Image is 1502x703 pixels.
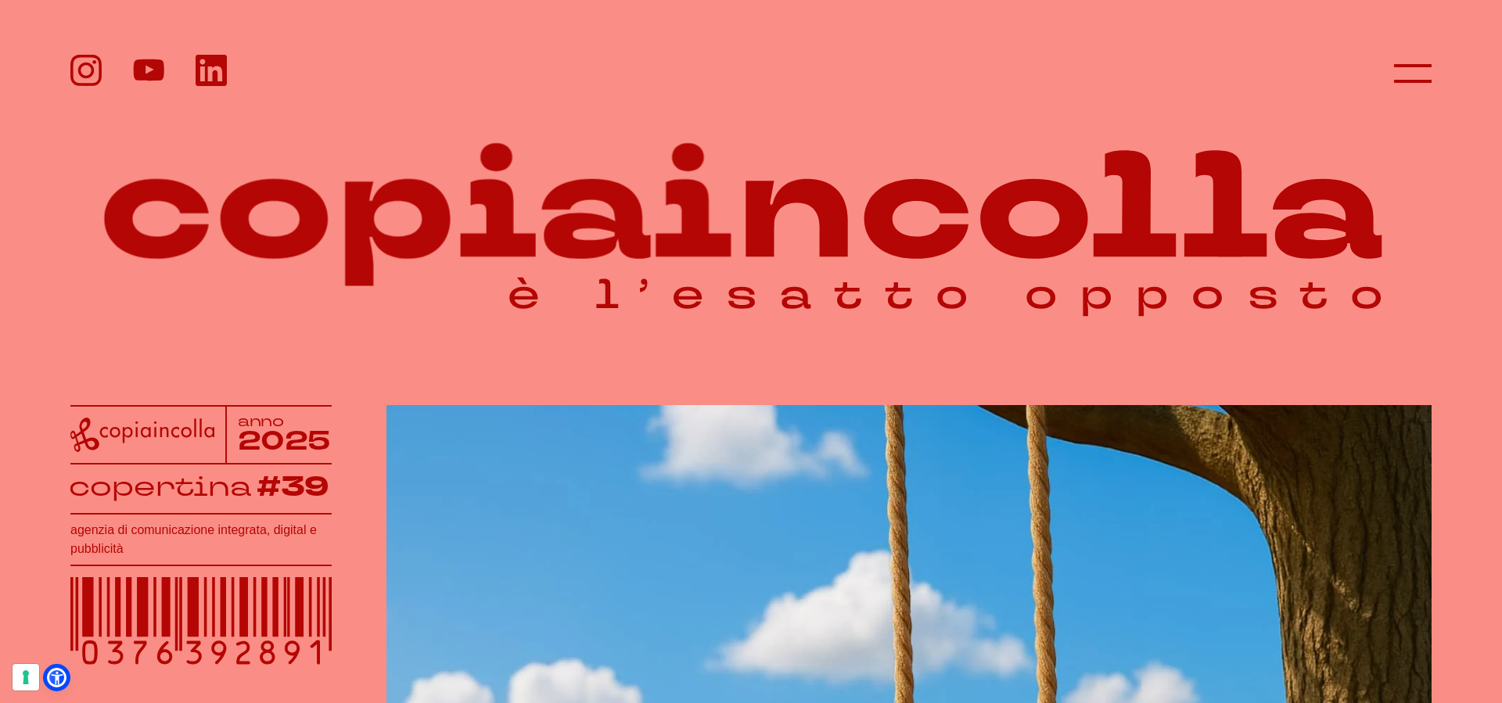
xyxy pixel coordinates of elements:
[70,521,332,558] h1: agenzia di comunicazione integrata, digital e pubblicità
[238,411,285,431] tspan: anno
[257,468,331,507] tspan: #39
[238,424,332,460] tspan: 2025
[13,664,39,690] button: Le tue preferenze relative al consenso per le tecnologie di tracciamento
[47,668,66,687] a: Open Accessibility Menu
[69,468,251,504] tspan: copertina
